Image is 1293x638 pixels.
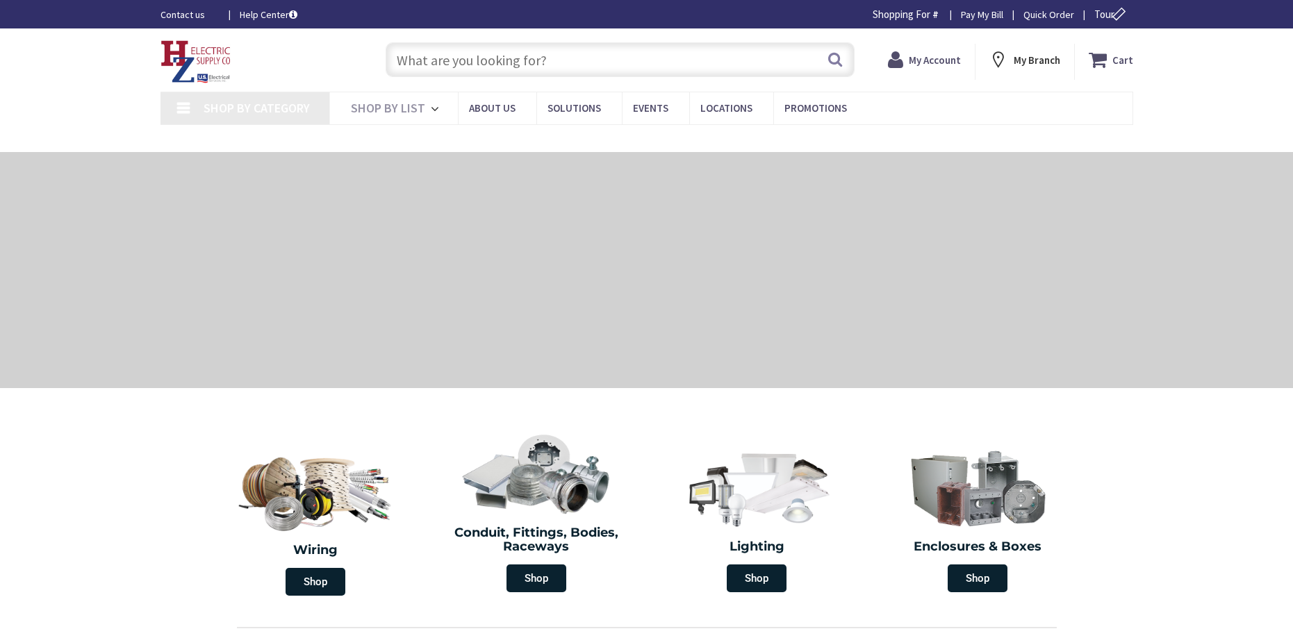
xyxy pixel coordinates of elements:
[1094,8,1130,21] span: Tour
[878,540,1078,554] h2: Enclosures & Boxes
[727,564,786,592] span: Shop
[1089,47,1133,72] a: Cart
[469,101,516,115] span: About Us
[888,47,961,72] a: My Account
[386,42,855,77] input: What are you looking for?
[160,8,217,22] a: Contact us
[1023,8,1074,22] a: Quick Order
[633,101,668,115] span: Events
[206,440,427,603] a: Wiring Shop
[351,100,425,116] span: Shop By List
[873,8,930,21] span: Shopping For
[1112,47,1133,72] strong: Cart
[547,101,601,115] span: Solutions
[989,47,1060,72] div: My Branch
[932,8,939,21] strong: #
[436,526,636,554] h2: Conduit, Fittings, Bodies, Raceways
[160,40,231,83] img: HZ Electric Supply
[909,53,961,67] strong: My Account
[650,440,864,599] a: Lighting Shop
[240,8,297,22] a: Help Center
[429,426,643,599] a: Conduit, Fittings, Bodies, Raceways Shop
[961,8,1003,22] a: Pay My Bill
[700,101,752,115] span: Locations
[213,544,420,557] h2: Wiring
[871,440,1085,599] a: Enclosures & Boxes Shop
[948,564,1007,592] span: Shop
[507,564,566,592] span: Shop
[657,540,857,554] h2: Lighting
[1014,53,1060,67] strong: My Branch
[784,101,847,115] span: Promotions
[204,100,310,116] span: Shop By Category
[286,568,345,596] span: Shop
